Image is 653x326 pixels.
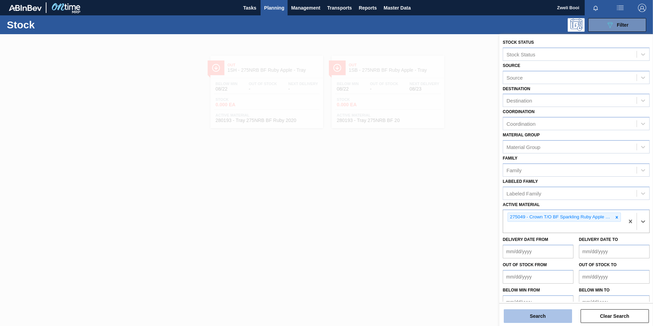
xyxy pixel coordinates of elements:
div: Source [506,74,523,80]
h1: Stock [7,21,109,29]
div: Material Group [506,144,540,150]
label: Below Min to [579,288,610,293]
label: Destination [503,86,530,91]
input: mm/dd/yyyy [503,245,573,258]
label: Out of Stock to [579,262,616,267]
label: Material Group [503,133,540,137]
div: Destination [506,98,532,104]
div: Coordination [506,121,536,127]
label: Stock Status [503,40,534,45]
input: mm/dd/yyyy [503,270,573,284]
label: Coordination [503,109,534,114]
img: Logout [638,4,646,12]
div: Programming: no user selected [568,18,585,32]
label: Labeled Family [503,179,538,184]
span: Transports [327,4,352,12]
div: Family [506,167,522,173]
img: TNhmsLtSVTkK8tSr43FrP2fwEKptu5GPRR3wAAAABJRU5ErkJggg== [9,5,42,11]
span: Reports [359,4,377,12]
label: Active Material [503,202,540,207]
label: Below Min from [503,288,540,293]
span: Master Data [384,4,411,12]
input: mm/dd/yyyy [579,245,650,258]
label: Delivery Date to [579,237,618,242]
span: Planning [264,4,284,12]
span: Tasks [242,4,257,12]
img: userActions [616,4,624,12]
label: Delivery Date from [503,237,548,242]
button: Filter [588,18,646,32]
input: mm/dd/yyyy [503,295,573,309]
input: mm/dd/yyyy [579,295,650,309]
label: Source [503,63,520,68]
div: Stock Status [506,51,535,57]
span: Management [291,4,320,12]
label: Family [503,156,517,161]
label: Out of Stock from [503,262,547,267]
div: 275049 - Crown T/O BF Sparkling Ruby Apple Spritz [508,213,613,221]
button: Notifications [585,3,607,13]
div: Labeled Family [506,190,541,196]
input: mm/dd/yyyy [579,270,650,284]
span: Filter [617,22,628,28]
